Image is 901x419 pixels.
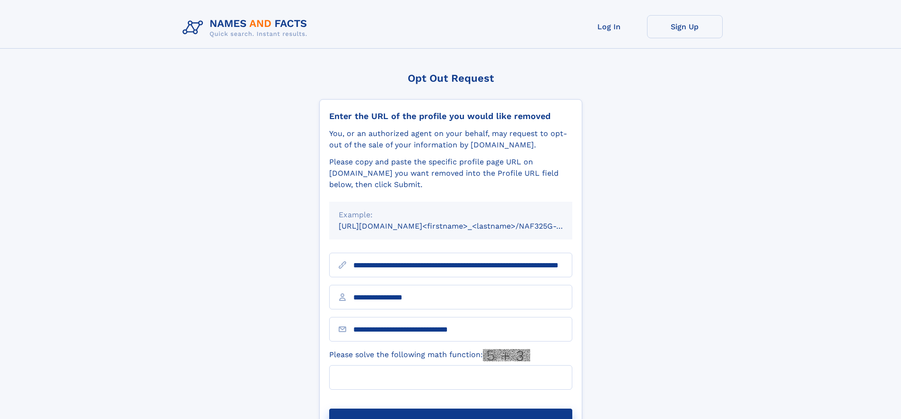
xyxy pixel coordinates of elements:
img: Logo Names and Facts [179,15,315,41]
div: Please copy and paste the specific profile page URL on [DOMAIN_NAME] you want removed into the Pr... [329,156,572,190]
div: Opt Out Request [319,72,582,84]
a: Log In [571,15,647,38]
small: [URL][DOMAIN_NAME]<firstname>_<lastname>/NAF325G-xxxxxxxx [339,222,590,231]
a: Sign Up [647,15,723,38]
div: Example: [339,209,563,221]
div: Enter the URL of the profile you would like removed [329,111,572,121]
div: You, or an authorized agent on your behalf, may request to opt-out of the sale of your informatio... [329,128,572,151]
label: Please solve the following math function: [329,349,530,361]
